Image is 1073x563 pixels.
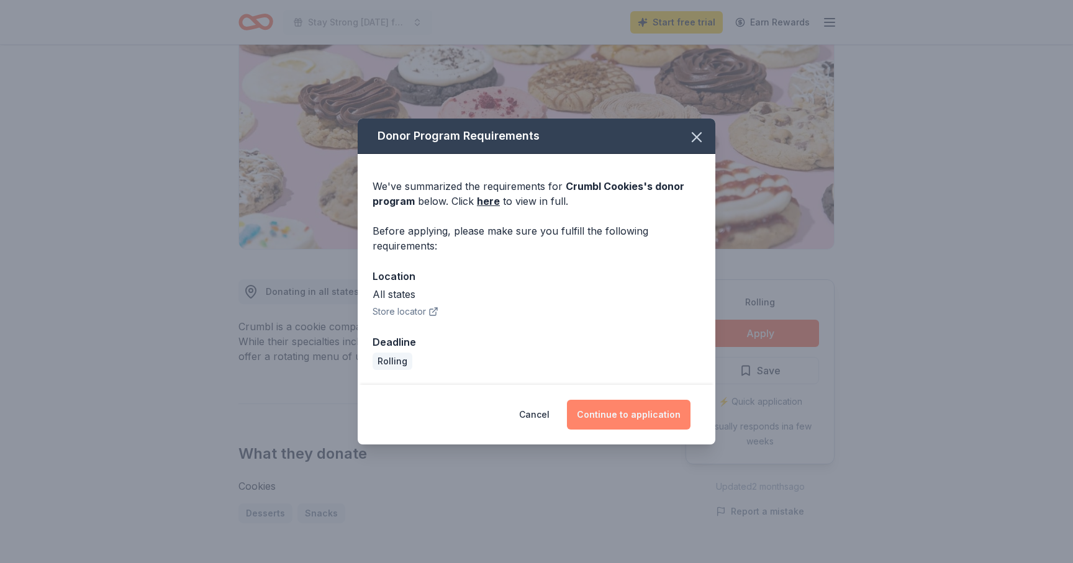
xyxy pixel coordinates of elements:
div: We've summarized the requirements for below. Click to view in full. [373,179,700,209]
div: All states [373,287,700,302]
div: Location [373,268,700,284]
button: Continue to application [567,400,690,430]
a: here [477,194,500,209]
div: Rolling [373,353,412,370]
div: Donor Program Requirements [358,119,715,154]
button: Store locator [373,304,438,319]
div: Deadline [373,334,700,350]
button: Cancel [519,400,550,430]
div: Before applying, please make sure you fulfill the following requirements: [373,223,700,253]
